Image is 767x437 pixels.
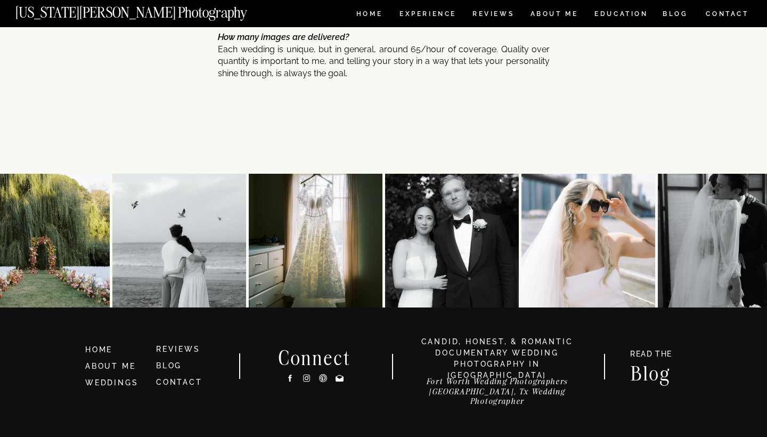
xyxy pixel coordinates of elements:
[354,11,385,20] a: HOME
[625,350,678,361] a: READ THE
[85,362,135,370] a: ABOUT ME
[112,174,246,307] img: Mica and Mikey 🕊️
[156,378,202,386] a: CONTACT
[85,344,147,356] a: HOME
[593,11,649,20] a: EDUCATION
[399,11,455,20] a: Experience
[472,11,512,20] a: REVIEWS
[385,174,519,307] img: Young and in love in NYC! Dana and Jordan 🤍
[15,5,283,14] a: [US_STATE][PERSON_NAME] Photography
[156,345,200,353] a: REVIEWS
[663,11,688,20] a: BLOG
[85,378,138,387] a: WEDDINGS
[402,377,592,396] a: Fort Worth Wedding Photographers[GEOGRAPHIC_DATA], Tx Wedding Photographer
[156,361,182,370] a: BLOG
[530,11,578,20] a: ABOUT ME
[402,377,592,396] h3: Fort Worth Wedding Photographers [GEOGRAPHIC_DATA], Tx Wedding Photographer
[620,364,682,381] a: Blog
[249,174,382,307] img: Elaine and this dress 🤍🤍🤍
[705,8,749,20] a: CONTACT
[521,174,655,307] img: Dina & Kelvin
[265,349,365,366] h2: Connect
[407,336,586,370] h3: candid, honest, & romantic Documentary Wedding photography in [GEOGRAPHIC_DATA]
[218,32,349,42] i: How many images are delivered?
